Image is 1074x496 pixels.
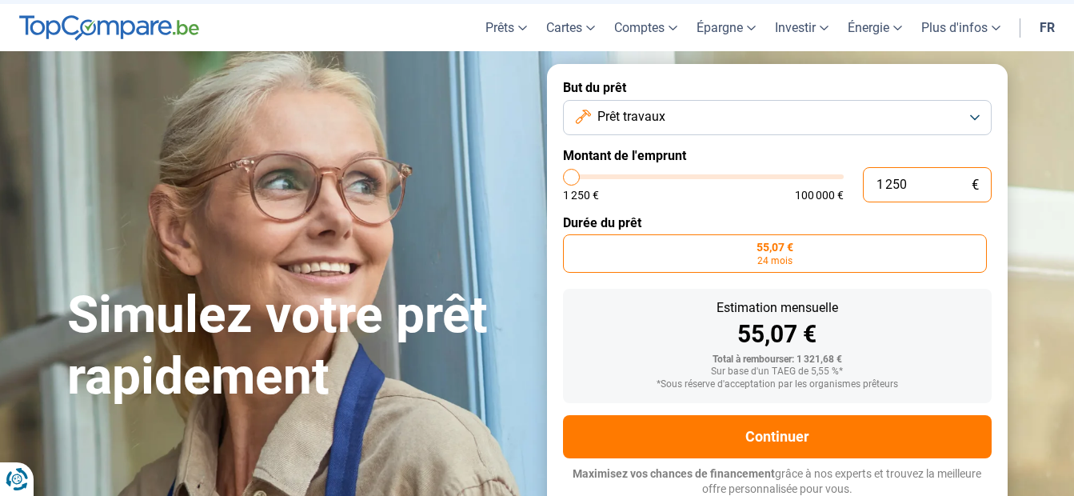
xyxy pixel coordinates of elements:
[1030,4,1064,51] a: fr
[563,100,992,135] button: Prêt travaux
[19,15,199,41] img: TopCompare
[576,379,979,390] div: *Sous réserve d'acceptation par les organismes prêteurs
[563,215,992,230] label: Durée du prêt
[573,467,775,480] span: Maximisez vos chances de financement
[476,4,537,51] a: Prêts
[912,4,1010,51] a: Plus d'infos
[765,4,838,51] a: Investir
[537,4,605,51] a: Cartes
[576,322,979,346] div: 55,07 €
[972,178,979,192] span: €
[687,4,765,51] a: Épargne
[795,190,844,201] span: 100 000 €
[67,285,528,408] h1: Simulez votre prêt rapidement
[576,366,979,378] div: Sur base d'un TAEG de 5,55 %*
[597,108,665,126] span: Prêt travaux
[605,4,687,51] a: Comptes
[563,80,992,95] label: But du prêt
[563,148,992,163] label: Montant de l'emprunt
[757,256,793,266] span: 24 mois
[576,354,979,366] div: Total à rembourser: 1 321,68 €
[757,242,793,253] span: 55,07 €
[576,302,979,314] div: Estimation mensuelle
[838,4,912,51] a: Énergie
[563,415,992,458] button: Continuer
[563,190,599,201] span: 1 250 €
